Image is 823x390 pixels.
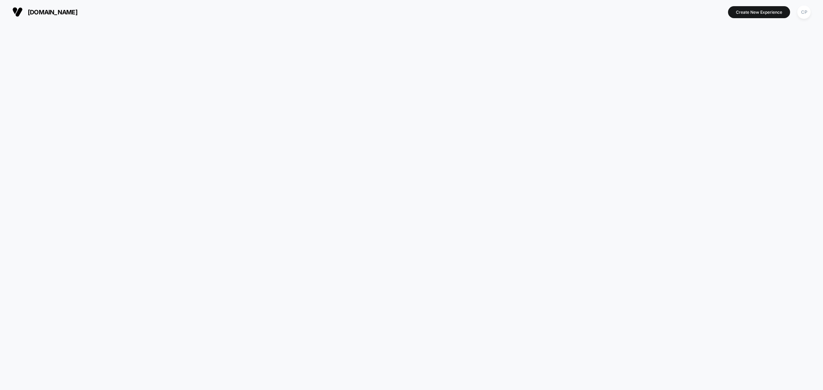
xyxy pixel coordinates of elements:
[10,7,80,17] button: [DOMAIN_NAME]
[12,7,23,17] img: Visually logo
[28,9,77,16] span: [DOMAIN_NAME]
[728,6,790,18] button: Create New Experience
[795,5,813,19] button: CP
[797,5,811,19] div: CP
